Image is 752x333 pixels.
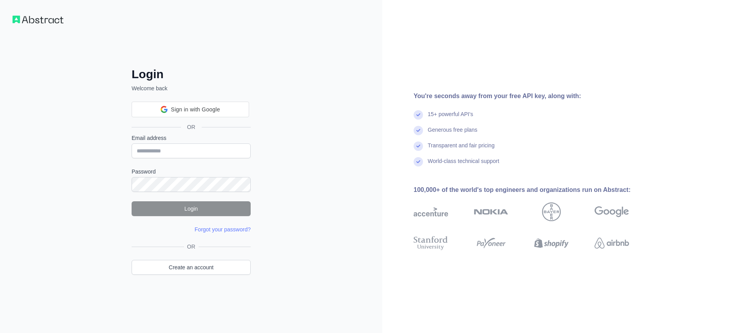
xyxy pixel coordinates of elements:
span: OR [184,243,199,251]
img: check mark [414,141,423,151]
div: World-class technical support [428,157,499,173]
div: 15+ powerful API's [428,110,473,126]
img: nokia [474,202,508,221]
label: Email address [132,134,251,142]
div: Transparent and fair pricing [428,141,495,157]
img: stanford university [414,235,448,252]
img: check mark [414,126,423,135]
span: Sign in with Google [171,106,220,114]
a: Forgot your password? [195,226,251,233]
div: Generous free plans [428,126,477,141]
div: 100,000+ of the world's top engineers and organizations run on Abstract: [414,185,654,195]
img: payoneer [474,235,508,252]
img: shopify [534,235,569,252]
h2: Login [132,67,251,81]
img: check mark [414,110,423,120]
div: You're seconds away from your free API key, along with: [414,91,654,101]
a: Create an account [132,260,251,275]
img: google [595,202,629,221]
img: airbnb [595,235,629,252]
img: check mark [414,157,423,166]
img: accenture [414,202,448,221]
p: Welcome back [132,84,251,92]
img: bayer [542,202,561,221]
button: Login [132,201,251,216]
label: Password [132,168,251,175]
div: Sign in with Google [132,102,249,117]
img: Workflow [13,16,63,23]
span: OR [181,123,202,131]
